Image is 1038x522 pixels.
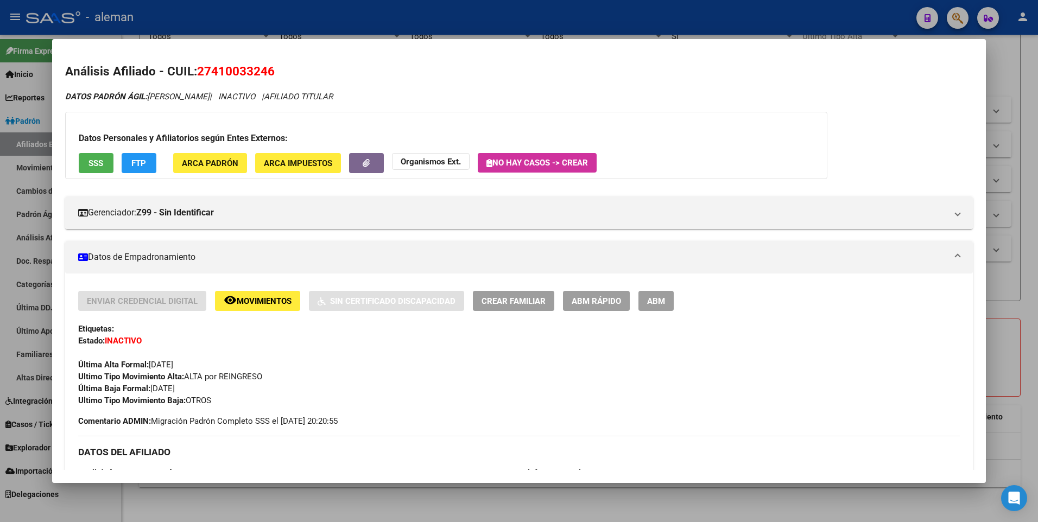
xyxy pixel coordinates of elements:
[572,296,621,306] span: ABM Rápido
[78,251,947,264] mat-panel-title: Datos de Empadronamiento
[136,206,214,219] strong: Z99 - Sin Identificar
[197,64,275,78] span: 27410033246
[78,396,211,405] span: OTROS
[78,384,175,393] span: [DATE]
[105,336,142,346] strong: INACTIVO
[519,468,634,478] span: 1550598075
[78,372,262,381] span: ALTA por REINGRESO
[182,158,238,168] span: ARCA Padrón
[478,153,597,173] button: No hay casos -> Crear
[65,92,333,101] i: | INACTIVO |
[131,158,146,168] span: FTP
[78,396,186,405] strong: Ultimo Tipo Movimiento Baja:
[78,336,105,346] strong: Estado:
[486,158,588,168] span: No hay casos -> Crear
[65,196,973,229] mat-expansion-panel-header: Gerenciador:Z99 - Sin Identificar
[65,241,973,273] mat-expansion-panel-header: Datos de Empadronamiento
[78,360,173,370] span: [DATE]
[78,415,338,427] span: Migración Padrón Completo SSS el [DATE] 20:20:55
[401,157,461,167] strong: Organismos Ext.
[215,291,300,311] button: Movimientos
[255,153,341,173] button: ARCA Impuestos
[78,324,114,334] strong: Etiquetas:
[79,153,113,173] button: SSS
[563,291,630,311] button: ABM Rápido
[87,296,198,306] span: Enviar Credencial Digital
[1001,485,1027,511] div: Open Intercom Messenger
[78,291,206,311] button: Enviar Credencial Digital
[473,291,554,311] button: Crear Familiar
[647,296,665,306] span: ABM
[88,158,103,168] span: SSS
[519,468,591,478] strong: Teléfono Particular:
[78,468,110,478] strong: Apellido:
[638,291,674,311] button: ABM
[309,291,464,311] button: Sin Certificado Discapacidad
[482,296,546,306] span: Crear Familiar
[78,468,172,478] span: [PERSON_NAME]
[78,416,151,426] strong: Comentario ADMIN:
[78,360,149,370] strong: Última Alta Formal:
[78,372,184,381] strong: Ultimo Tipo Movimiento Alta:
[224,294,237,307] mat-icon: remove_red_eye
[65,92,147,101] strong: DATOS PADRÓN ÁGIL:
[392,153,470,170] button: Organismos Ext.
[173,153,247,173] button: ARCA Padrón
[79,132,814,145] h3: Datos Personales y Afiliatorios según Entes Externos:
[65,62,973,81] h2: Análisis Afiliado - CUIL:
[330,296,455,306] span: Sin Certificado Discapacidad
[264,158,332,168] span: ARCA Impuestos
[78,384,150,393] strong: Última Baja Formal:
[65,92,210,101] span: [PERSON_NAME]
[237,296,292,306] span: Movimientos
[122,153,156,173] button: FTP
[264,92,333,101] span: AFILIADO TITULAR
[78,446,960,458] h3: DATOS DEL AFILIADO
[78,206,947,219] mat-panel-title: Gerenciador:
